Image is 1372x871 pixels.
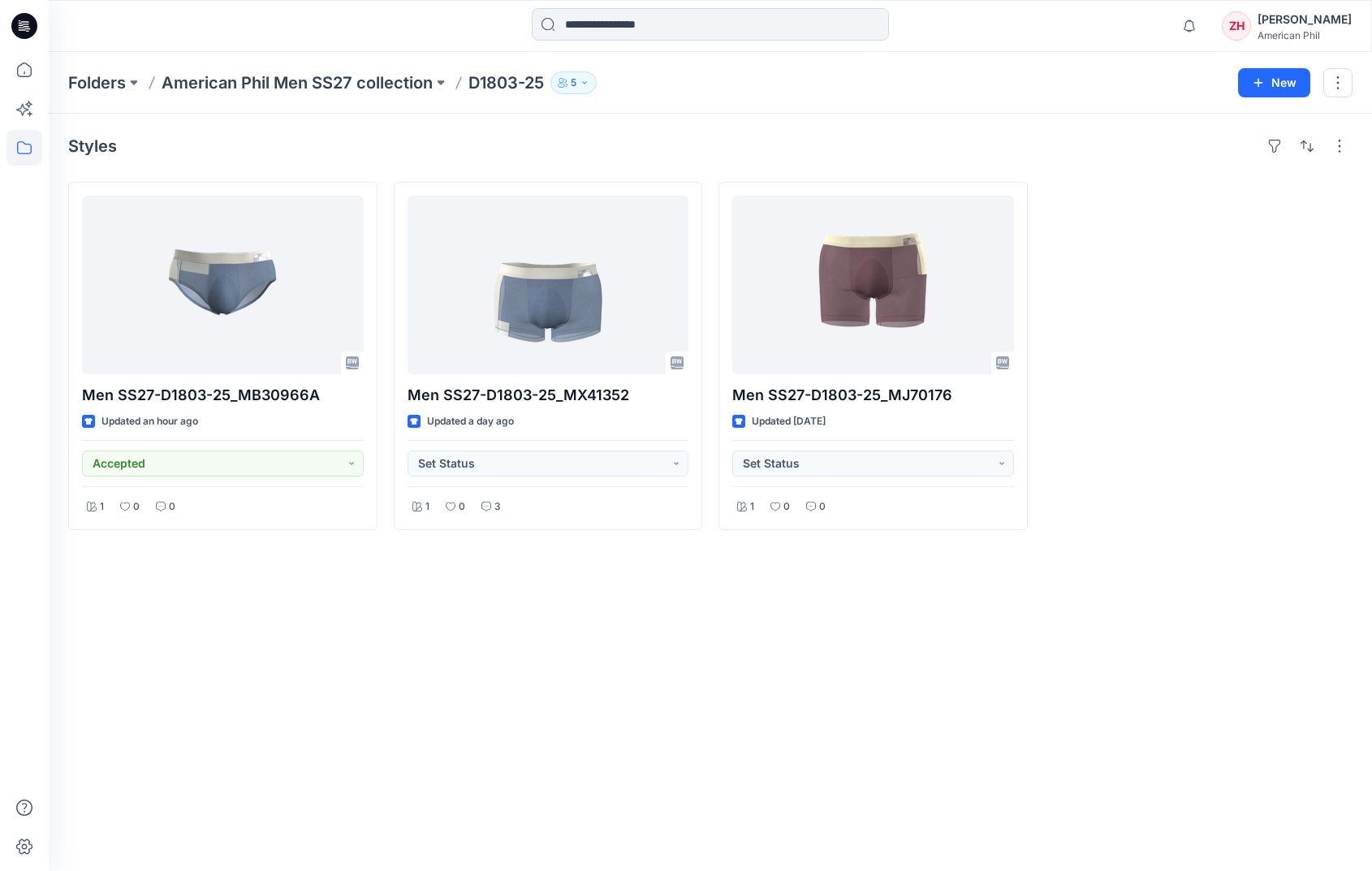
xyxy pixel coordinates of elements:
p: Updated a day ago [427,413,514,430]
a: Men SS27-D1803-25_MB30966A [82,196,364,374]
div: ZH [1222,11,1251,41]
p: Updated an hour ago [101,413,198,430]
button: 5 [550,71,597,94]
p: Men SS27-D1803-25_MB30966A [82,384,364,407]
p: Updated [DATE] [752,413,826,430]
p: 1 [425,498,429,515]
div: [PERSON_NAME] [1258,10,1352,29]
a: Folders [68,71,126,94]
p: 0 [133,498,140,515]
p: 1 [750,498,754,515]
p: 0 [459,498,465,515]
button: New [1238,68,1310,97]
a: Men SS27-D1803-25_MX41352 [408,196,689,374]
p: Men SS27-D1803-25_MX41352 [408,384,689,407]
p: 0 [819,498,826,515]
h4: Styles [68,136,117,156]
a: Men SS27-D1803-25_MJ70176 [732,196,1014,374]
p: 0 [169,498,175,515]
p: 0 [783,498,790,515]
p: 3 [494,498,501,515]
p: D1803-25 [468,71,544,94]
p: 5 [571,74,576,92]
div: American Phil [1258,29,1352,41]
p: 1 [100,498,104,515]
p: Men SS27-D1803-25_MJ70176 [732,384,1014,407]
a: American Phil Men SS27 collection [162,71,433,94]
